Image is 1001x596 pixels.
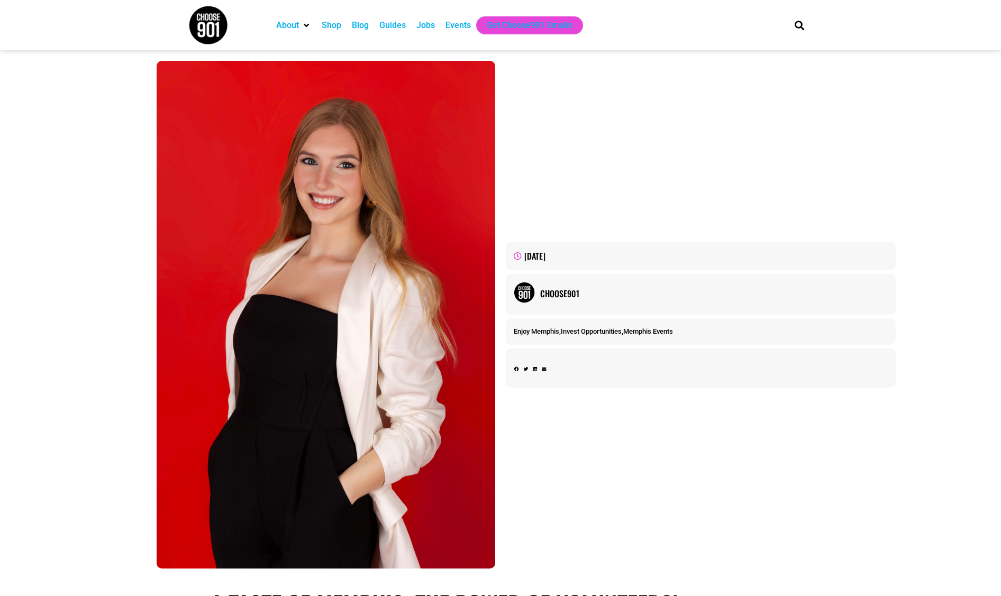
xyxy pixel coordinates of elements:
nav: Main nav [271,16,777,34]
div: Search [791,16,808,34]
a: Guides [379,19,406,32]
div: About [271,16,316,34]
img: Picture of Choose901 [514,282,535,303]
div: Share on twitter [524,366,529,373]
a: Shop [322,19,341,32]
div: Share on facebook [514,366,519,373]
div: Share on email [542,366,547,373]
a: Memphis Events [623,327,673,335]
a: Enjoy Memphis [514,327,559,335]
span: , , [514,327,673,335]
a: Events [445,19,471,32]
a: About [276,19,299,32]
a: Choose901 [540,287,888,300]
a: Jobs [416,19,435,32]
time: [DATE] [524,250,545,262]
a: Invest Opportunities [561,327,622,335]
a: Blog [352,19,369,32]
a: Get Choose901 Emails [487,19,572,32]
div: Share on linkedin [533,366,537,373]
